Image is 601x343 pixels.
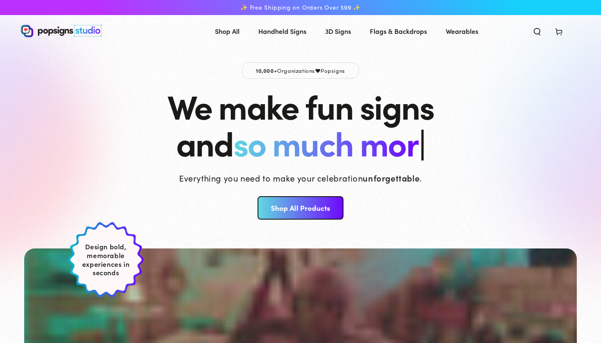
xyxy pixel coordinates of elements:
p: Organizations Popsigns [242,62,359,79]
span: | [419,118,425,166]
a: Shop All [209,20,246,42]
h1: We make fun signs and [167,87,434,161]
span: 3D Signs [325,25,351,37]
span: ✨ Free Shipping on Orders Over $99 ✨ [240,4,361,11]
span: Wearables [446,25,478,37]
p: Everything you need to make your celebration . [179,172,422,184]
span: 10,000+ [256,67,277,74]
a: Handheld Signs [252,20,313,42]
img: Popsigns Studio [21,25,102,37]
span: Shop All [215,25,240,37]
span: Flags & Backdrops [370,25,427,37]
a: Wearables [439,20,485,42]
span: Handheld Signs [258,25,306,37]
span: so much mor [233,119,419,165]
strong: unforgettable [363,172,419,184]
summary: Search our site [526,22,548,40]
a: 3D Signs [319,20,357,42]
a: Flags & Backdrops [364,20,433,42]
a: Shop All Products [258,196,343,220]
